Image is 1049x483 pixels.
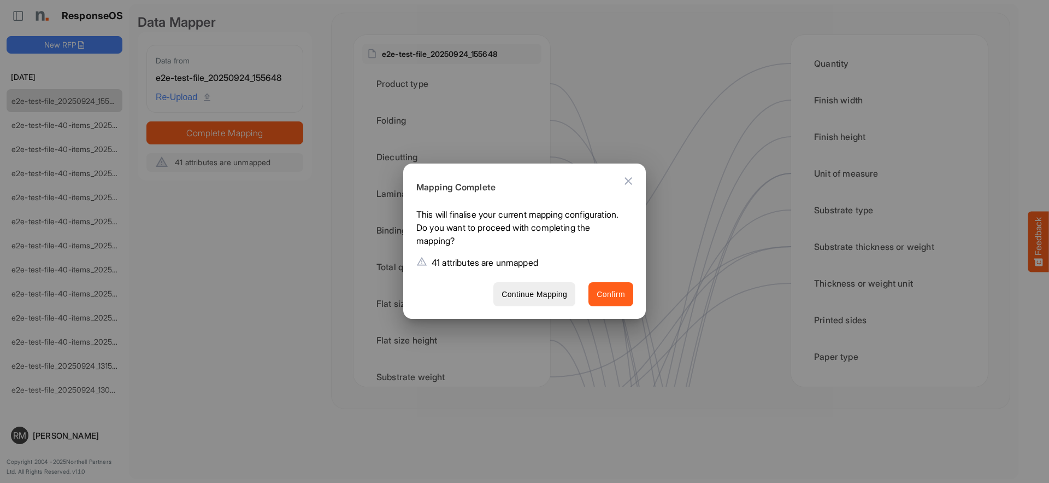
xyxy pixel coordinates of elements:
[416,181,624,195] h6: Mapping Complete
[588,282,633,307] button: Confirm
[493,282,575,307] button: Continue Mapping
[597,288,625,301] span: Confirm
[502,288,567,301] span: Continue Mapping
[432,256,538,269] p: 41 attributes are unmapped
[615,168,641,194] button: Close dialog
[416,208,624,252] p: This will finalise your current mapping configuration. Do you want to proceed with completing the...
